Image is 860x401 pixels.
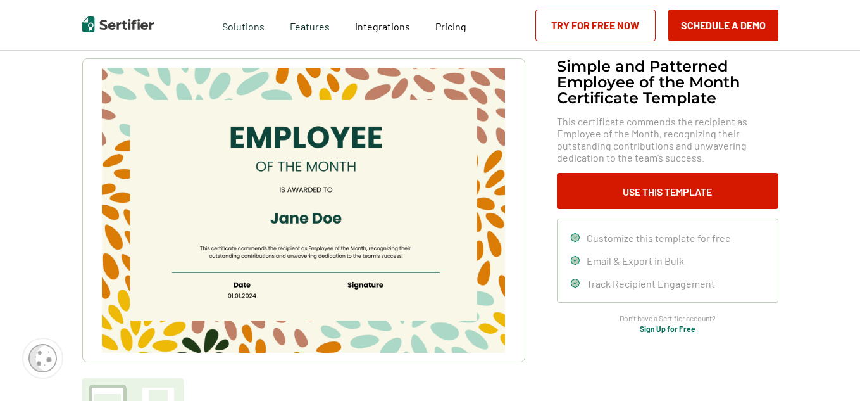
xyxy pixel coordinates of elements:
button: Schedule a Demo [668,10,778,41]
a: Pricing [435,17,466,33]
span: Track Recipient Engagement [587,277,715,290]
a: Try for Free Now [535,10,656,41]
iframe: Chat Widget [797,340,860,401]
span: Integrations [355,20,410,32]
span: Email & Export in Bulk [587,255,684,267]
img: Sertifier | Digital Credentialing Platform [82,16,154,32]
a: Integrations [355,17,410,33]
span: Solutions [222,17,265,33]
h1: Simple and Patterned Employee of the Month Certificate Template [557,58,778,106]
span: Don’t have a Sertifier account? [620,312,716,324]
span: Customize this template for free [587,232,731,244]
img: Simple and Patterned Employee of the Month Certificate Template [102,68,504,353]
a: Sign Up for Free [640,324,695,333]
span: Pricing [435,20,466,32]
span: This certificate commends the recipient as Employee of the Month, recognizing their outstanding c... [557,115,778,163]
img: Cookie Popup Icon [28,344,57,372]
button: Use This Template [557,173,778,209]
span: Features [290,17,330,33]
